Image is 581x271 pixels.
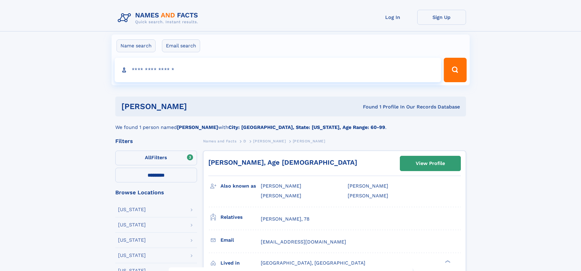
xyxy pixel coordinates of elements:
[115,138,197,144] div: Filters
[121,103,275,110] h1: [PERSON_NAME]
[444,58,466,82] button: Search Button
[162,39,200,52] label: Email search
[261,260,365,266] span: [GEOGRAPHIC_DATA], [GEOGRAPHIC_DATA]
[118,253,146,258] div: [US_STATE]
[118,207,146,212] div: [US_STATE]
[145,155,151,160] span: All
[177,124,218,130] b: [PERSON_NAME]
[228,124,385,130] b: City: [GEOGRAPHIC_DATA], State: [US_STATE], Age Range: 60-99
[221,235,261,245] h3: Email
[118,238,146,243] div: [US_STATE]
[203,137,237,145] a: Names and Facts
[368,10,417,25] a: Log In
[253,137,286,145] a: [PERSON_NAME]
[221,212,261,222] h3: Relatives
[275,104,460,110] div: Found 1 Profile In Our Records Database
[443,259,451,263] div: ❯
[243,139,246,143] span: D
[115,116,466,131] div: We found 1 person named with .
[117,39,156,52] label: Name search
[416,156,445,170] div: View Profile
[261,239,346,245] span: [EMAIL_ADDRESS][DOMAIN_NAME]
[400,156,461,171] a: View Profile
[118,222,146,227] div: [US_STATE]
[115,10,203,26] img: Logo Names and Facts
[253,139,286,143] span: [PERSON_NAME]
[115,190,197,195] div: Browse Locations
[208,159,357,166] a: [PERSON_NAME], Age [DEMOGRAPHIC_DATA]
[115,151,197,165] label: Filters
[243,137,246,145] a: D
[261,216,310,222] a: [PERSON_NAME], 78
[115,58,441,82] input: search input
[293,139,325,143] span: [PERSON_NAME]
[221,181,261,191] h3: Also known as
[261,193,301,199] span: [PERSON_NAME]
[348,183,388,189] span: [PERSON_NAME]
[417,10,466,25] a: Sign Up
[348,193,388,199] span: [PERSON_NAME]
[261,183,301,189] span: [PERSON_NAME]
[221,258,261,268] h3: Lived in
